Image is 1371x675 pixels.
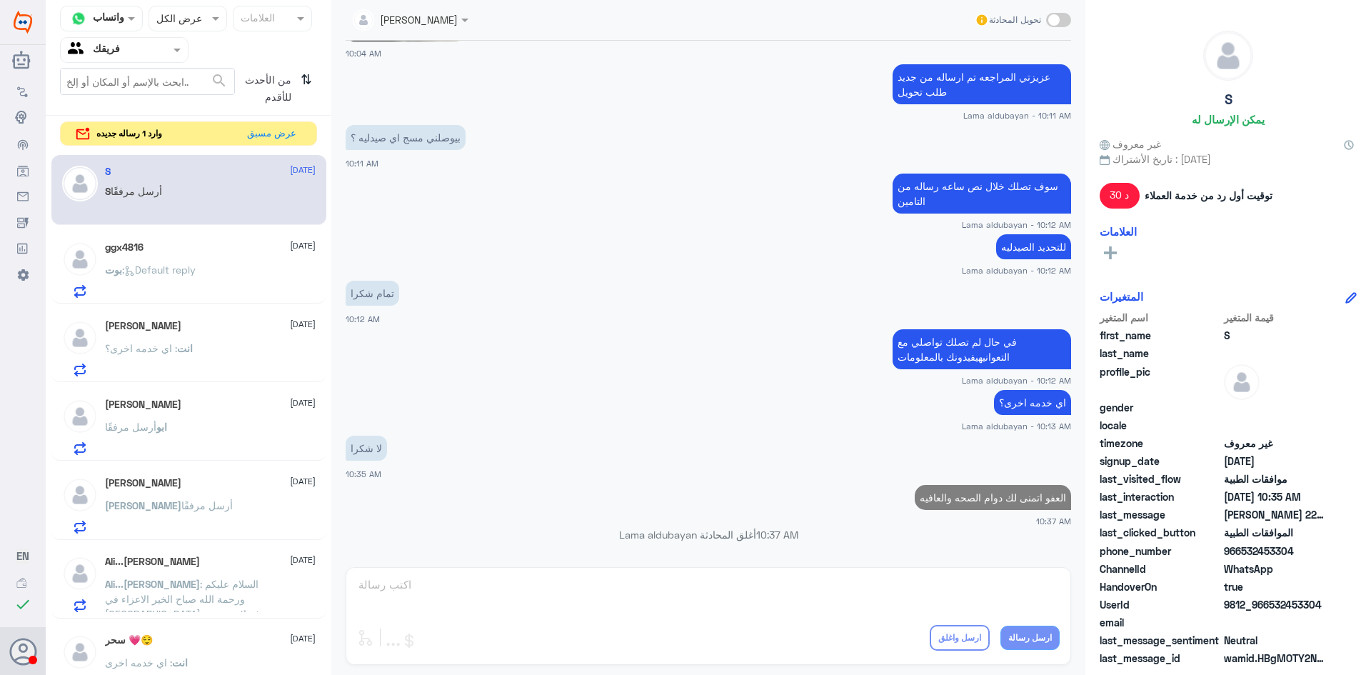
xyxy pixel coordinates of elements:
span: 2025-08-27T06:32:17.061Z [1224,454,1327,469]
span: 10:12 AM [346,314,380,324]
span: 0 [1224,633,1327,648]
i: ⇅ [301,68,312,104]
input: ابحث بالإسم أو المكان أو إلخ.. [61,69,234,94]
img: defaultAdmin.png [62,399,98,434]
h5: ggx4816 [105,241,144,254]
h6: يمكن الإرسال له [1192,113,1265,126]
h5: Ali...ابويوسف [105,556,200,568]
span: null [1224,615,1327,630]
span: أرسل مرفقًا [181,499,233,511]
img: defaultAdmin.png [62,320,98,356]
h5: S [105,166,111,178]
button: الصورة الشخصية [9,638,36,665]
span: last_clicked_button [1100,525,1221,540]
h5: ابو فيصل [105,399,181,411]
p: 27/8/2025, 10:12 AM [346,281,399,306]
span: first_name [1100,328,1221,343]
h6: العلامات [1100,225,1137,238]
img: whatsapp.png [68,8,89,29]
i: check [14,596,31,613]
span: HandoverOn [1100,579,1221,594]
span: phone_number [1100,544,1221,559]
p: 27/8/2025, 10:35 AM [346,436,387,461]
span: [DATE] [290,318,316,331]
button: search [211,69,228,93]
span: انت [177,342,193,354]
span: true [1224,579,1327,594]
h6: المتغيرات [1100,290,1143,303]
span: S [1224,328,1327,343]
span: email [1100,615,1221,630]
span: Lama aldubayan - 10:12 AM [962,374,1071,386]
span: [DATE] [290,554,316,566]
img: defaultAdmin.png [62,241,98,277]
span: Lama aldubayan - 10:11 AM [963,109,1071,121]
p: 27/8/2025, 10:12 AM [996,234,1071,259]
span: : اي خدمه اخرى [105,656,172,669]
span: [DATE] [290,239,316,252]
span: موافقات الطبية [1224,471,1327,486]
span: [DATE] [290,632,316,645]
h5: Ahmad Al-Qaisi [105,320,181,332]
span: S [105,185,111,197]
span: ابو [156,421,167,433]
span: غير معروف [1224,436,1327,451]
span: Ali...[PERSON_NAME] [105,578,200,590]
span: last_message_id [1100,651,1221,666]
p: 27/8/2025, 10:37 AM [915,485,1071,510]
span: wamid.HBgMOTY2NTMyNDUzMzA0FQIAEhgUM0E5MTNCRUMwRUEzRjAwQUJGM0MA [1224,651,1327,666]
span: : اي خدمه اخرى؟ [105,342,177,354]
span: 10:37 AM [756,529,798,541]
img: defaultAdmin.png [1204,31,1252,80]
span: قيمة المتغير [1224,310,1327,325]
span: [DATE] [290,396,316,409]
p: 27/8/2025, 10:13 AM [994,390,1071,415]
span: 2025-08-27T07:35:02.352792Z [1224,489,1327,504]
span: 966532453304 [1224,544,1327,559]
span: 10:37 AM [1036,515,1071,527]
span: Lama aldubayan - 10:13 AM [962,420,1071,432]
h5: سحر 💗😌 [105,634,153,646]
span: null [1224,400,1327,415]
span: انت [172,656,188,669]
img: defaultAdmin.png [62,556,98,591]
span: وارد 1 رساله جديده [96,127,162,140]
span: أرسل مرفقًا [105,421,156,433]
span: Lama aldubayan - 10:12 AM [962,219,1071,231]
span: 30 د [1100,183,1140,209]
span: 10:11 AM [346,159,378,168]
span: توقيت أول رد من خدمة العملاء [1145,188,1272,203]
span: last_message [1100,507,1221,522]
span: search [211,72,228,89]
img: defaultAdmin.png [62,477,98,513]
span: من الأحدث للأقدم [235,68,295,109]
span: Lama aldubayan - 10:12 AM [962,264,1071,276]
span: [DATE] [290,475,316,488]
span: [PERSON_NAME] [105,499,181,511]
button: عرض مسبق [241,122,302,146]
img: defaultAdmin.png [62,634,98,670]
span: signup_date [1100,454,1221,469]
button: EN [16,549,29,564]
span: EN [16,549,29,562]
span: [DATE] [290,164,316,176]
span: 2 [1224,561,1327,576]
span: last_interaction [1100,489,1221,504]
span: ChannelId [1100,561,1221,576]
span: last_visited_flow [1100,471,1221,486]
span: تحويل المحادثة [989,14,1041,26]
h5: S [1225,91,1232,108]
span: profile_pic [1100,364,1221,397]
button: ارسل واغلق [930,625,990,651]
span: 10:35 AM [346,469,381,479]
img: defaultAdmin.png [1224,364,1260,400]
span: null [1224,418,1327,433]
button: ارسل رسالة [1000,626,1060,650]
p: 27/8/2025, 10:12 AM [893,329,1071,369]
span: بوت [105,264,122,276]
div: العلامات [238,10,275,29]
p: 27/8/2025, 10:11 AM [893,64,1071,104]
p: 27/8/2025, 10:12 AM [893,174,1071,214]
span: 10:04 AM [346,49,381,58]
p: 27/8/2025, 10:11 AM [346,125,466,150]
